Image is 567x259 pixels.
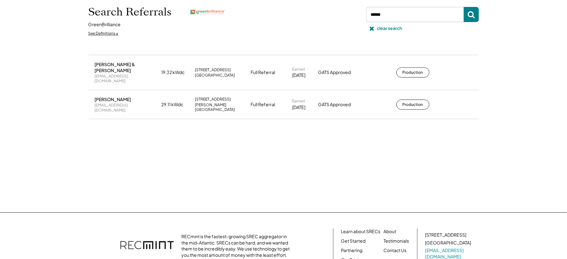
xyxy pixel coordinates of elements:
img: website_grey.svg [10,16,15,21]
div: [GEOGRAPHIC_DATA] [425,240,471,246]
div: [STREET_ADDRESS] [195,67,231,72]
a: Contact Us [384,247,407,254]
div: Keywords by Traffic [70,37,106,41]
img: greenbrilliance.png [190,10,225,14]
img: recmint-logotype%403x.png [120,235,174,257]
div: 19.32 kWdc [162,69,191,76]
a: Partnering [341,247,363,254]
div: [DATE] [292,72,306,78]
div: [PERSON_NAME] & [PERSON_NAME] [95,61,158,73]
a: Get Started [341,238,366,244]
div: RECmint is the fastest-growing SREC aggregator in the mid-Atlantic. SRECs can be hard, and we wan... [182,233,293,258]
div: GATS Approved [318,101,366,108]
img: tab_domain_overview_orange.svg [17,37,22,42]
a: Testimonials [384,238,409,244]
div: Full Referral [251,69,275,76]
div: [EMAIL_ADDRESS][DOMAIN_NAME] [95,74,158,83]
div: Domain Overview [24,37,56,41]
div: Full Referral [251,101,275,108]
div: clear search [377,25,402,32]
div: Domain: [DOMAIN_NAME] [16,16,69,21]
div: [PERSON_NAME] [95,96,131,102]
div: [STREET_ADDRESS] [425,232,467,238]
div: v 4.0.25 [18,10,31,15]
a: About [384,228,396,235]
button: Production [396,100,429,110]
a: Learn about SRECs [341,228,381,235]
div: GreenBrilliance [88,21,121,28]
div: Earned [292,67,305,72]
div: See Definitions ↓ [88,31,119,36]
div: [DATE] [292,104,306,111]
button: Production [396,67,429,78]
div: GATS Approved [318,69,366,76]
img: tab_keywords_by_traffic_grey.svg [63,37,68,42]
div: 29.11 kWdc [162,101,191,108]
div: [GEOGRAPHIC_DATA] [195,73,235,78]
div: Earned [292,99,305,104]
div: [EMAIL_ADDRESS][DOMAIN_NAME] [95,103,158,112]
img: logo_orange.svg [10,10,15,15]
div: [STREET_ADDRESS] [195,97,231,102]
div: [PERSON_NAME][GEOGRAPHIC_DATA] [195,102,247,112]
h1: Search Referrals [88,5,172,19]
